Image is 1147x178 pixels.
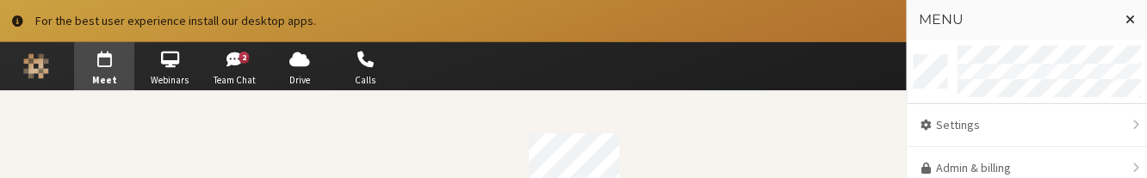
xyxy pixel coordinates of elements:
span: Team Chat [205,73,265,88]
span: Webinars [139,73,200,88]
div: Settings [907,104,1147,147]
span: Calls [335,73,395,88]
span: Meet [74,73,134,88]
div: For the best user experience install our desktop apps. [35,12,1010,30]
span: Drive [270,73,330,88]
iframe: Chat [1104,133,1134,166]
img: Iotum [23,53,49,79]
div: 2 [239,52,250,64]
button: Logo [6,42,66,90]
h3: Menu [919,12,1111,28]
